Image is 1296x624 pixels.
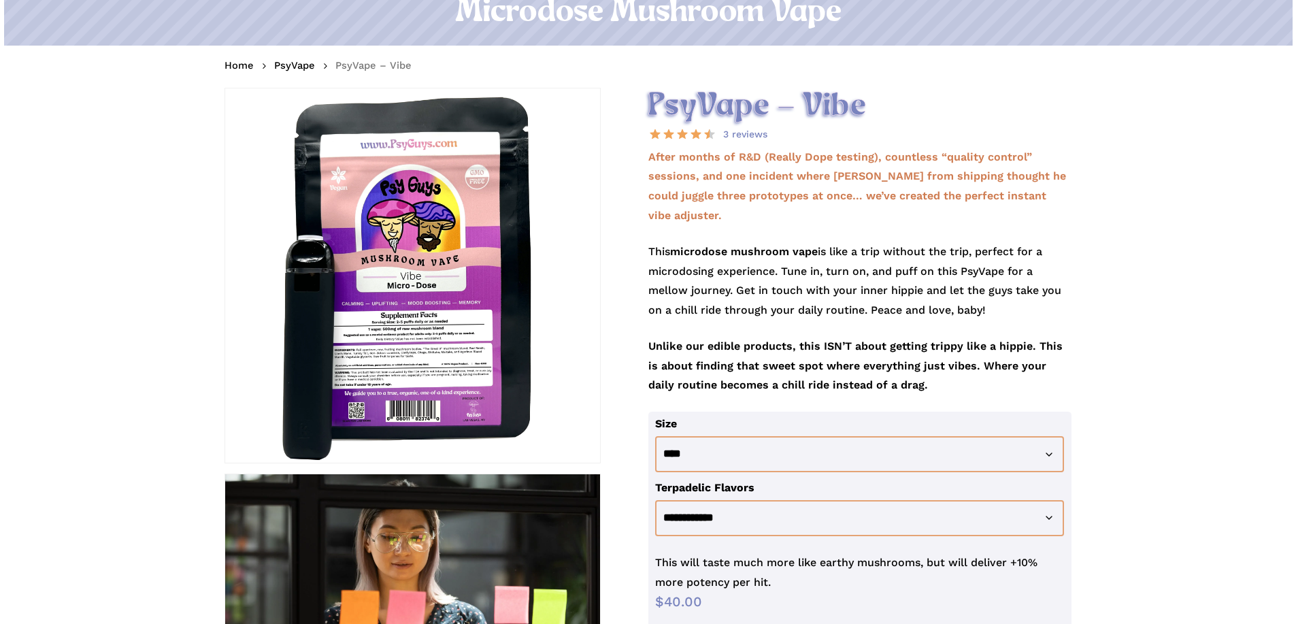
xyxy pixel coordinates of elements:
[655,481,754,494] label: Terpadelic Flavors
[655,593,664,610] span: $
[648,88,1072,125] h2: PsyVape – Vibe
[655,593,702,610] bdi: 40.00
[655,417,677,430] label: Size
[274,59,315,72] a: PsyVape
[335,59,412,71] span: PsyVape – Vibe
[648,242,1072,337] p: This is like a trip without the trip, perfect for a microdosing experience. Tune in, turn on, and...
[648,150,1066,222] strong: After months of R&D (Really Dope testing), countless “quality control” sessions, and one incident...
[648,340,1063,392] strong: Unlike our edible products, this ISN’T about getting trippy like a hippie. This is about finding ...
[655,553,1065,593] p: This will taste much more like earthy mushrooms, but will deliver +10% more potency per hit.
[225,59,254,72] a: Home
[670,245,818,258] strong: microdose mushroom vape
